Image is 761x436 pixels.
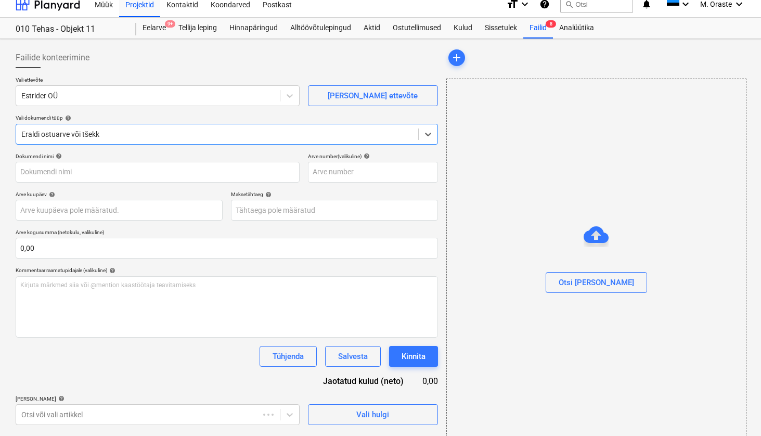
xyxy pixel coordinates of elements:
[16,162,300,183] input: Dokumendi nimi
[54,153,62,159] span: help
[402,350,425,363] div: Kinnita
[389,346,438,367] button: Kinnita
[553,18,600,39] a: Analüütika
[16,395,300,402] div: [PERSON_NAME]
[16,153,300,160] div: Dokumendi nimi
[356,408,389,421] div: Vali hulgi
[273,350,304,363] div: Tühjenda
[16,229,438,238] p: Arve kogusumma (netokulu, valikuline)
[16,267,438,274] div: Kommentaar raamatupidajale (valikuline)
[357,18,386,39] a: Aktid
[450,52,463,64] span: add
[308,404,438,425] button: Vali hulgi
[136,18,172,39] div: Eelarve
[16,76,300,85] p: Vali ettevõte
[523,18,553,39] div: Failid
[231,191,438,198] div: Maksetähtaeg
[338,350,368,363] div: Salvesta
[223,18,284,39] a: Hinnapäringud
[308,85,438,106] button: [PERSON_NAME] ettevõte
[284,18,357,39] a: Alltöövõtulepingud
[260,346,317,367] button: Tühjenda
[63,115,71,121] span: help
[56,395,65,402] span: help
[308,153,438,160] div: Arve number (valikuline)
[447,18,479,39] a: Kulud
[362,153,370,159] span: help
[420,375,437,387] div: 0,00
[172,18,223,39] a: Tellija leping
[47,191,55,198] span: help
[165,20,175,28] span: 9+
[107,267,115,274] span: help
[328,89,418,102] div: [PERSON_NAME] ettevõte
[16,238,438,259] input: Arve kogusumma (netokulu, valikuline)
[16,114,438,121] div: Vali dokumendi tüüp
[16,200,223,221] input: Arve kuupäeva pole määratud.
[16,191,223,198] div: Arve kuupäev
[303,375,421,387] div: Jaotatud kulud (neto)
[136,18,172,39] a: Eelarve9+
[479,18,523,39] a: Sissetulek
[386,18,447,39] a: Ostutellimused
[559,276,634,289] div: Otsi [PERSON_NAME]
[546,272,647,293] button: Otsi [PERSON_NAME]
[263,191,272,198] span: help
[308,162,438,183] input: Arve number
[16,24,124,35] div: 010 Tehas - Objekt 11
[16,52,89,64] span: Failide konteerimine
[231,200,438,221] input: Tähtaega pole määratud
[325,346,381,367] button: Salvesta
[546,20,556,28] span: 8
[523,18,553,39] a: Failid8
